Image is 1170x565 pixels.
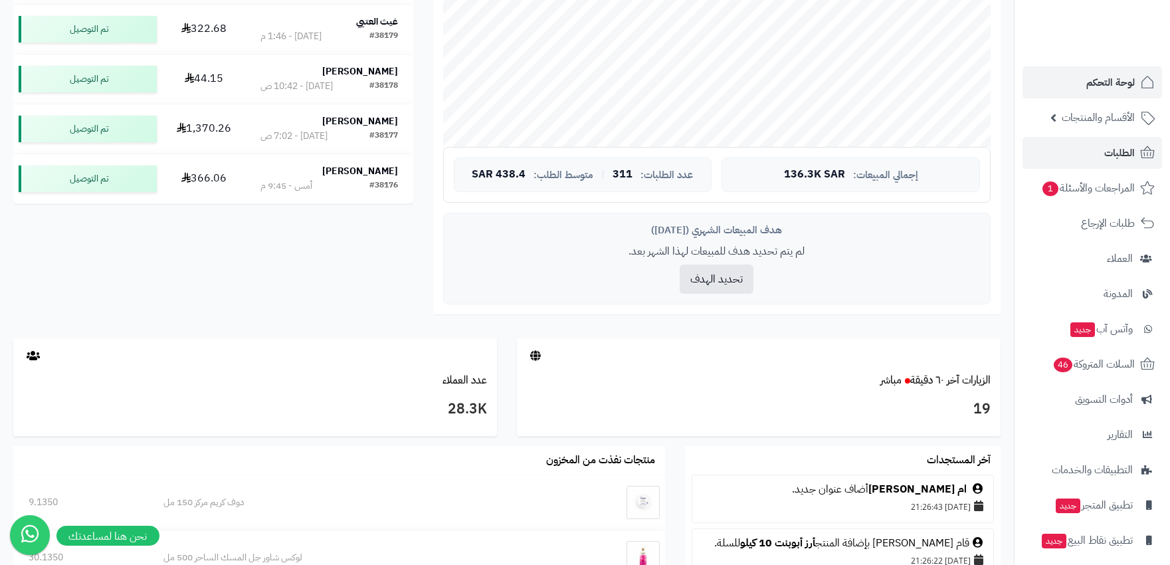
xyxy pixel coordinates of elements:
[162,154,245,203] td: 366.06
[784,169,845,181] span: 136.3K SAR
[1023,313,1162,345] a: وآتس آبجديد
[260,30,322,43] div: [DATE] - 1:46 م
[699,482,987,497] div: أضاف عنوان جديد.
[454,223,980,237] div: هدف المبيعات الشهري ([DATE])
[1104,144,1135,162] span: الطلبات
[369,130,398,143] div: #38177
[1023,172,1162,204] a: المراجعات والأسئلة1
[1108,425,1133,444] span: التقارير
[627,486,660,519] img: دوف كريم مركز 150 مل
[1023,454,1162,486] a: التطبيقات والخدمات
[1052,461,1133,479] span: التطبيقات والخدمات
[1040,531,1133,550] span: تطبيق نقاط البيع
[1070,322,1095,337] span: جديد
[1023,137,1162,169] a: الطلبات
[23,398,487,421] h3: 28.3K
[1056,499,1080,513] span: جديد
[369,30,398,43] div: #38179
[162,104,245,154] td: 1,370.26
[1054,358,1072,372] span: 46
[322,164,398,178] strong: [PERSON_NAME]
[1023,243,1162,275] a: العملاء
[927,455,991,467] h3: آخر المستجدات
[162,5,245,54] td: 322.68
[602,169,605,179] span: |
[1023,524,1162,556] a: تطبيق نقاط البيعجديد
[1023,419,1162,451] a: التقارير
[29,551,133,564] div: 30.1350
[442,372,487,388] a: عدد العملاء
[680,265,753,294] button: تحديد الهدف
[369,179,398,193] div: #38176
[1023,348,1162,380] a: السلات المتروكة46
[260,80,333,93] div: [DATE] - 10:42 ص
[19,166,157,192] div: تم التوصيل
[369,80,398,93] div: #38178
[1023,207,1162,239] a: طلبات الإرجاع
[1054,496,1133,514] span: تطبيق المتجر
[641,169,694,181] span: عدد الطلبات:
[1104,284,1133,303] span: المدونة
[740,535,815,551] a: أرز أبوبنت 10 كيلو
[1069,320,1133,338] span: وآتس آب
[1041,179,1135,197] span: المراجعات والأسئلة
[322,64,398,78] strong: [PERSON_NAME]
[1062,108,1135,127] span: الأقسام والمنتجات
[880,372,902,388] small: مباشر
[163,496,559,509] div: دوف كريم مركز 150 مل
[19,116,157,142] div: تم التوصيل
[1081,214,1135,233] span: طلبات الإرجاع
[356,15,398,29] strong: غيث العتيي
[1075,390,1133,409] span: أدوات التسويق
[1042,534,1066,548] span: جديد
[1023,278,1162,310] a: المدونة
[322,114,398,128] strong: [PERSON_NAME]
[613,169,633,181] span: 311
[454,244,980,259] p: لم يتم تحديد هدف للمبيعات لهذا الشهر بعد.
[19,66,157,92] div: تم التوصيل
[162,55,245,104] td: 44.15
[699,497,987,516] div: [DATE] 21:26:43
[1107,249,1133,268] span: العملاء
[546,455,655,467] h3: منتجات نفذت من المخزون
[853,169,918,181] span: إجمالي المبيعات:
[29,496,133,509] div: 9.1350
[880,372,991,388] a: الزيارات آخر ٦٠ دقيقةمباشر
[527,398,991,421] h3: 19
[868,481,967,497] a: ام [PERSON_NAME]
[1052,355,1135,374] span: السلات المتروكة
[163,551,559,564] div: لوكس شاور جل المسك الساحر 500 مل
[19,16,157,43] div: تم التوصيل
[1023,66,1162,98] a: لوحة التحكم
[1023,384,1162,415] a: أدوات التسويق
[472,169,526,181] span: 438.4 SAR
[699,536,987,551] div: قام [PERSON_NAME] بإضافة المنتج للسلة.
[260,130,328,143] div: [DATE] - 7:02 ص
[1086,73,1135,92] span: لوحة التحكم
[534,169,594,181] span: متوسط الطلب:
[1023,489,1162,521] a: تطبيق المتجرجديد
[260,179,312,193] div: أمس - 9:45 م
[1080,34,1157,62] img: logo-2.png
[1042,181,1058,196] span: 1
